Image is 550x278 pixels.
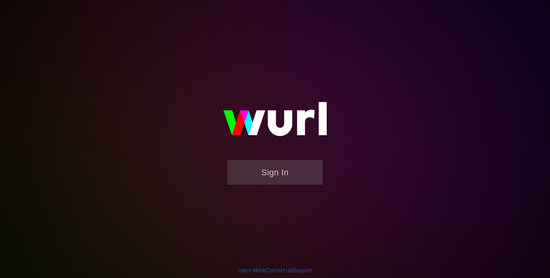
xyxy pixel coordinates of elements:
[266,267,292,273] a: Contact Us
[293,267,312,273] a: Support
[199,86,351,160] img: wurl-logo-on-black-223613ac3d8ba8fe6dc639794a292ebdb59501304c7dfd60c99c58986ef67473.svg
[238,267,312,274] div: | |
[238,267,265,273] a: Learn More
[227,160,323,185] button: Sign In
